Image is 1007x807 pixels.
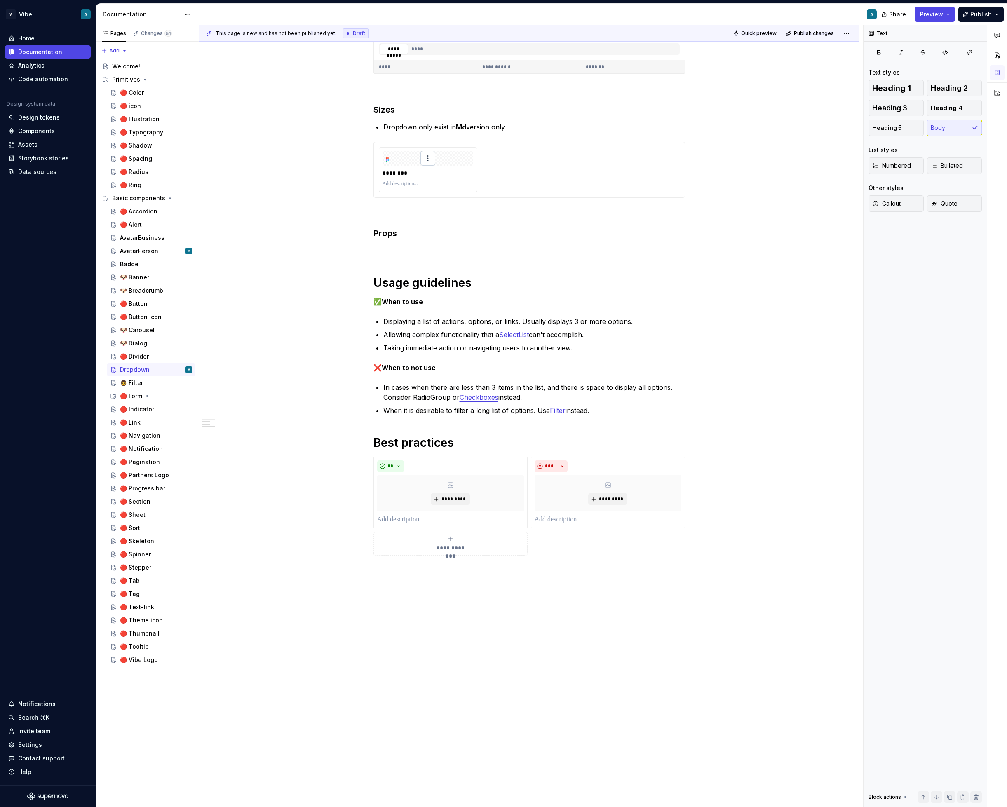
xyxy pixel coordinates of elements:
[120,247,158,255] div: AvatarPerson
[107,139,195,152] a: 🔴 Shadow
[99,60,195,666] div: Page tree
[5,32,91,45] a: Home
[107,442,195,455] a: 🔴 Notification
[5,111,91,124] a: Design tokens
[103,10,181,19] div: Documentation
[18,727,50,735] div: Invite team
[120,484,165,493] div: 🔴 Progress bar
[5,738,91,751] a: Settings
[872,199,901,208] span: Callout
[120,497,150,506] div: 🔴 Section
[120,616,163,624] div: 🔴 Theme icon
[164,30,172,37] span: 51
[958,7,1004,22] button: Publish
[18,75,68,83] div: Code automation
[5,138,91,151] a: Assets
[869,146,898,154] div: List styles
[107,508,195,521] a: 🔴 Sheet
[107,627,195,640] a: 🔴 Thumbnail
[107,350,195,363] a: 🔴 Divider
[373,297,685,307] p: ✅
[99,60,195,73] a: Welcome!
[107,310,195,324] a: 🔴 Button Icon
[107,548,195,561] a: 🔴 Spinner
[107,218,195,231] a: 🔴 Alert
[188,247,190,255] div: A
[120,418,141,427] div: 🔴 Link
[927,80,982,96] button: Heading 2
[120,89,144,97] div: 🔴 Color
[107,614,195,627] a: 🔴 Theme icon
[120,392,142,400] div: 🔴 Form
[931,162,963,170] span: Bulleted
[120,458,160,466] div: 🔴 Pagination
[383,330,685,340] p: Allowing complex functionality that a can't accomplish.
[869,80,924,96] button: Heading 1
[107,113,195,126] a: 🔴 Illustration
[550,406,566,415] a: Filter
[120,339,147,347] div: 🐶 Dialog
[120,115,160,123] div: 🔴 Illustration
[120,260,138,268] div: Badge
[107,495,195,508] a: 🔴 Section
[107,258,195,271] a: Badge
[107,363,195,376] a: DropdownA
[383,382,685,402] p: In cases when there are less than 3 items in the list, and there is space to display all options....
[120,141,152,150] div: 🔴 Shadow
[353,30,365,37] span: Draft
[931,199,958,208] span: Quote
[869,100,924,116] button: Heading 3
[5,59,91,72] a: Analytics
[99,73,195,86] div: Primitives
[107,561,195,574] a: 🔴 Stepper
[784,28,838,39] button: Publish changes
[869,794,901,800] div: Block actions
[120,603,154,611] div: 🔴 Text-link
[927,195,982,212] button: Quote
[7,101,55,107] div: Design system data
[5,752,91,765] button: Contact support
[18,154,69,162] div: Storybook stories
[120,537,154,545] div: 🔴 Skeleton
[120,313,162,321] div: 🔴 Button Icon
[872,124,902,132] span: Heading 5
[872,104,907,112] span: Heading 3
[5,165,91,178] a: Data sources
[869,791,908,803] div: Block actions
[5,73,91,86] a: Code automation
[120,432,160,440] div: 🔴 Navigation
[84,11,87,18] div: A
[107,601,195,614] a: 🔴 Text-link
[373,275,685,290] h1: Usage guidelines
[889,10,906,19] span: Share
[141,30,172,37] div: Changes
[120,471,169,479] div: 🔴 Partners Logo
[120,366,150,374] div: Dropdown
[120,102,141,110] div: 🔴 icon
[120,352,149,361] div: 🔴 Divider
[120,643,149,651] div: 🔴 Tooltip
[27,792,68,800] svg: Supernova Logo
[931,84,968,92] span: Heading 2
[794,30,834,37] span: Publish changes
[373,363,685,373] p: ❌
[18,754,65,762] div: Contact support
[869,120,924,136] button: Heading 5
[120,379,143,387] div: 🧔‍♂️ Filter
[107,482,195,495] a: 🔴 Progress bar
[120,128,163,136] div: 🔴 Typography
[107,152,195,165] a: 🔴 Spacing
[869,195,924,212] button: Callout
[107,231,195,244] a: AvatarBusiness
[107,324,195,337] a: 🐶 Carousel
[5,711,91,724] button: Search ⌘K
[2,5,94,23] button: VVibeA
[112,62,140,70] div: Welcome!
[107,469,195,482] a: 🔴 Partners Logo
[869,68,900,77] div: Text styles
[869,157,924,174] button: Numbered
[107,99,195,113] a: 🔴 icon
[18,34,35,42] div: Home
[107,521,195,535] a: 🔴 Sort
[741,30,777,37] span: Quick preview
